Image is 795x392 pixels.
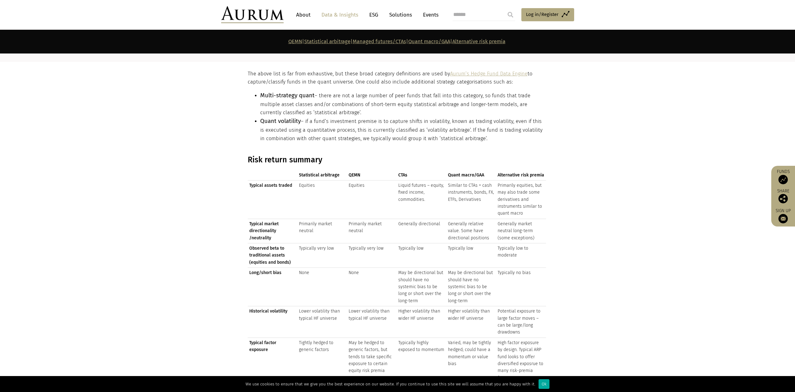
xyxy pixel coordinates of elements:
[504,8,517,21] input: Submit
[774,189,792,203] div: Share
[778,214,788,223] img: Sign up to our newsletter
[318,9,361,21] a: Data & Insights
[221,6,284,23] img: Aurum
[496,268,546,306] td: Typically no bias
[347,180,397,219] td: Equities
[297,180,347,219] td: Equities
[539,379,549,389] div: Ok
[408,38,450,44] a: Quant macro/GAA
[496,243,546,268] td: Typically low to moderate
[496,219,546,243] td: Generally market neutral long-term (some exceptions)
[498,172,544,178] span: Alternative risk premia
[248,180,298,219] td: Typical assets traded
[248,306,298,338] td: Historical volatility
[288,38,505,44] strong: | | | |
[496,338,546,383] td: High factor exposure by design. Typical ARP fund looks to offer diversified exposrue to many risk...
[526,11,559,18] span: Log in/Register
[446,268,496,306] td: May be directional but should have no systemic bias to be long or short over the long-term
[260,92,315,99] span: Multi-strategy quant
[366,9,381,21] a: ESG
[397,306,446,338] td: Higher volatility than wider HF universe
[288,38,302,44] a: QEMN
[297,338,347,383] td: Tightly hedged to generic factors
[496,306,546,338] td: Potential exposure to large factor moves – can be large/long drawdowns
[248,243,298,268] td: Observed beta to traditional assets (equities and bonds)
[397,243,446,268] td: Typically low
[297,243,347,268] td: Typically very low
[446,306,496,338] td: Higher volatility than wider HF universe
[397,219,446,243] td: Generally directional
[260,91,546,117] li: – there are not a large number of peer funds that fall into this category, so funds that trade mu...
[446,219,496,243] td: Generally relative value. Some have directional positions
[347,268,397,306] td: None
[248,70,546,86] p: The above list is far from exhaustive, but these broad category definitions are used by to captur...
[446,243,496,268] td: Typically low
[347,219,397,243] td: Primarily market neutral
[397,268,446,306] td: May be directional but should have no systemic bias to be long or short over the long-term
[297,306,347,338] td: Lower volatility than typical HF universe
[347,306,397,338] td: Lower volatility than typical HF universe
[293,9,314,21] a: About
[398,172,407,178] span: CTAs
[778,194,788,203] img: Share this post
[297,268,347,306] td: None
[420,9,439,21] a: Events
[448,172,484,178] span: Quant macro/GAA
[397,338,446,383] td: Typically highly exposed to momentum
[446,180,496,219] td: Similar to CTAs + cash instruments, bonds, FX, ETFs, Derivatives
[260,118,301,125] span: Quant volatility
[774,169,792,184] a: Funds
[297,219,347,243] td: Primarily market neutral
[347,243,397,268] td: Typically very low
[248,268,298,306] td: Long/short bias
[386,9,415,21] a: Solutions
[446,338,496,383] td: Varied, may be tightly hedged; could have a momentum or value bias
[521,8,574,21] a: Log in/Register
[299,172,340,178] span: Statistical arbitrage
[397,180,446,219] td: Liquid futures – equity, fixed income, commodities.
[778,175,788,184] img: Access Funds
[349,172,360,178] span: QEMN
[248,219,298,243] td: Typical market directionality /neutrality
[452,38,505,44] a: Alternative risk premia
[347,338,397,383] td: May be hedged to generic factors, but tends to take specific exposure to certain equity risk premia
[248,338,298,383] td: Typical factor exposure
[248,155,546,165] h3: Risk return summary
[353,38,406,44] a: Managed futures/CTAs
[304,38,350,44] a: Statistical arbitrage
[260,117,546,143] li: – if a fund’s investment premise is to capture shifts in volatility, known as trading volatility,...
[496,180,546,219] td: Primarily equities, but may also trade some derivatives and instruments similar to quant macro
[774,208,792,223] a: Sign up
[450,71,528,77] a: Aurum’s Hedge Fund Data Engine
